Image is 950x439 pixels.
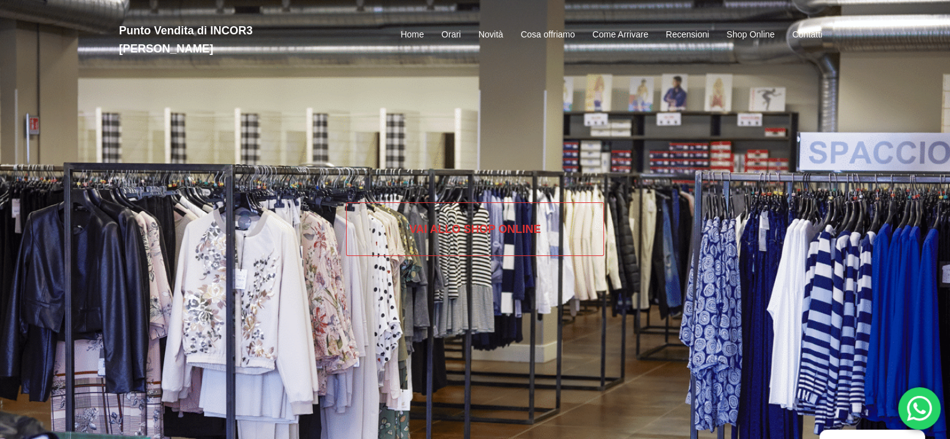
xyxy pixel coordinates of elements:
[592,27,648,42] a: Come Arrivare
[726,27,774,42] a: Shop Online
[666,27,709,42] a: Recensioni
[346,202,604,256] a: Vai allo SHOP ONLINE
[478,27,503,42] a: Novità
[119,22,344,58] h2: Punto Vendita di INCOR3 [PERSON_NAME]
[521,27,575,42] a: Cosa offriamo
[792,27,822,42] a: Contatti
[442,27,461,42] a: Orari
[400,27,423,42] a: Home
[898,387,941,430] div: 'Hai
